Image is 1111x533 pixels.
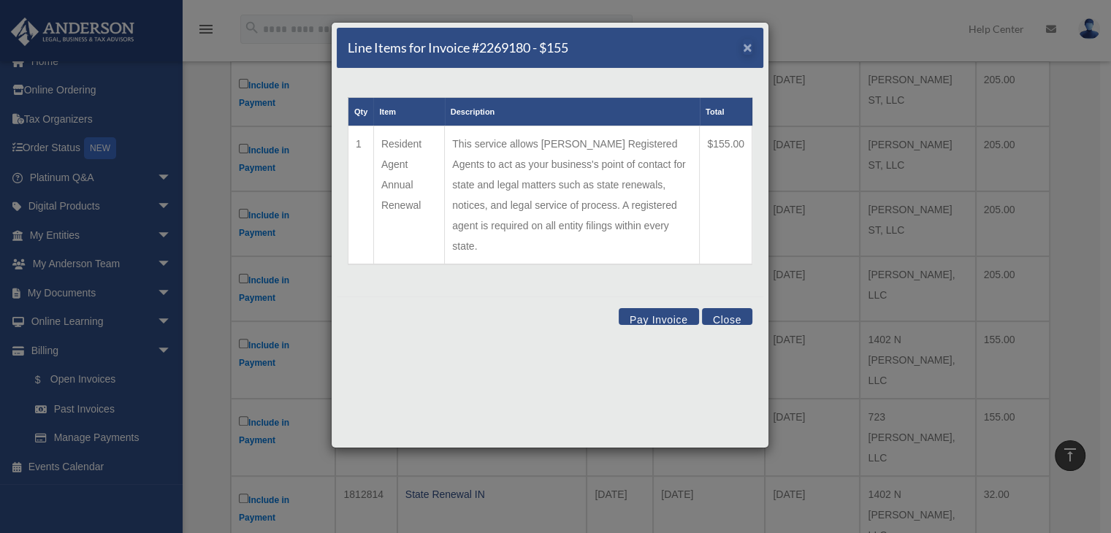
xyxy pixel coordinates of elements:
[743,39,752,55] button: Close
[348,39,568,57] h5: Line Items for Invoice #2269180 - $155
[445,126,700,265] td: This service allows [PERSON_NAME] Registered Agents to act as your business's point of contact fo...
[700,126,752,265] td: $155.00
[445,98,700,126] th: Description
[702,308,752,325] button: Close
[373,98,444,126] th: Item
[373,126,444,265] td: Resident Agent Annual Renewal
[743,39,752,55] span: ×
[348,126,374,265] td: 1
[700,98,752,126] th: Total
[348,98,374,126] th: Qty
[619,308,699,325] button: Pay Invoice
